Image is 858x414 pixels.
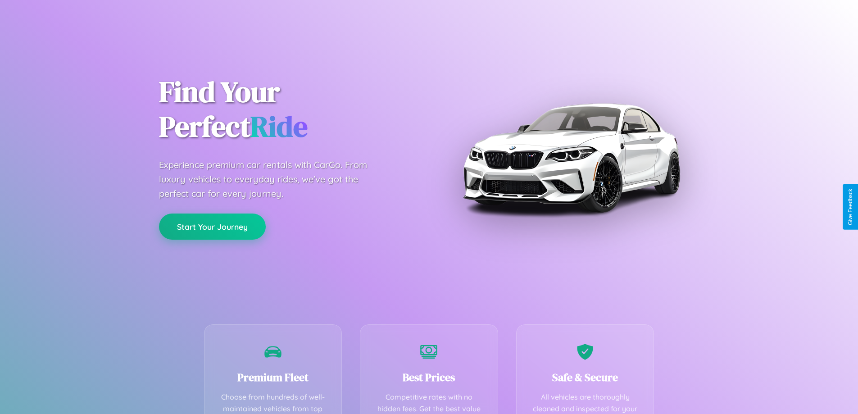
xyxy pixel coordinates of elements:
h3: Safe & Secure [530,370,640,385]
span: Ride [250,107,308,146]
h3: Premium Fleet [218,370,328,385]
img: Premium BMW car rental vehicle [459,45,684,270]
h1: Find Your Perfect [159,75,416,144]
p: Experience premium car rentals with CarGo. From luxury vehicles to everyday rides, we've got the ... [159,158,384,201]
div: Give Feedback [847,189,853,225]
button: Start Your Journey [159,214,266,240]
h3: Best Prices [374,370,484,385]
